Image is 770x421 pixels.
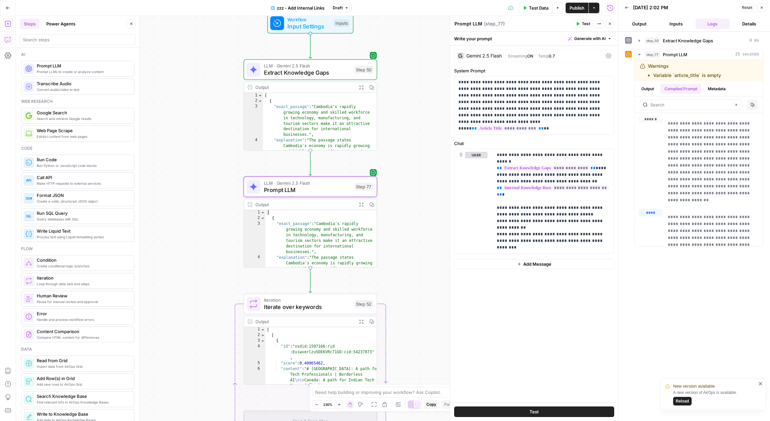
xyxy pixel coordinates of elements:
span: Compare HTML content for differences [37,335,129,340]
span: Copy [426,402,436,407]
button: user [465,152,488,158]
g: Edge from step_50 to step_77 [309,151,312,176]
span: Prompt LLM [37,62,129,69]
span: step_77 [645,51,660,58]
span: Format JSON [37,192,129,199]
div: 25 seconds [635,60,763,247]
button: Generate with AI [566,34,614,43]
div: Flow [21,246,134,252]
span: Test [530,408,539,415]
span: Handle and process workflow errors [37,317,129,322]
div: A new version of AirOps is available. [673,390,756,405]
span: Test [582,21,590,27]
span: Reload [676,398,689,404]
div: 1 [244,327,266,333]
span: Streaming [508,54,527,58]
div: 1 [244,93,263,98]
span: Search Knowledge Base [37,393,129,400]
span: 0 ms [749,38,759,44]
button: Test [573,19,593,28]
span: Draft [333,5,343,11]
div: 2 [244,215,266,221]
span: Input Settings [287,22,330,30]
span: Prompt LLMs to create or analyze content [37,69,129,74]
button: Inputs [659,19,693,29]
span: Run SQL Query [37,210,129,216]
span: Add Row(s) in Grid [37,375,129,382]
div: Step 50 [354,66,373,73]
div: 4 [244,255,266,299]
div: user [454,149,488,253]
span: 130% [323,402,332,407]
div: Warnings [648,63,721,79]
span: Call API [37,174,129,181]
div: Step 77 [354,183,373,190]
span: Toggle code folding, rows 2 through 22 [260,333,265,338]
span: Create a valid, structured JSON object [37,199,129,204]
span: LLM · Gemini 2.5 Flash [264,179,351,186]
span: Iteration [37,275,129,281]
label: System Prompt [454,67,614,74]
span: Process text using Liquid templating syntax [37,234,129,240]
button: Test [454,406,614,417]
span: zzz - Add Internal Links [277,5,324,11]
span: Pause for manual review and approval [37,299,129,304]
span: Generate with AI [574,36,606,42]
input: Search [650,101,731,108]
span: Write to Knowledge Base [37,411,129,417]
div: 5 [244,361,266,366]
div: 4 [244,344,266,361]
span: Write Liquid Text [37,228,129,234]
span: ( step_77 ) [484,20,505,27]
img: vrinnnclop0vshvmafd7ip1g7ohf [25,331,32,338]
button: Metadata [704,84,730,94]
span: Condition [37,257,129,263]
div: IterationIterate over keywordsStep 52Output[ [ { "id":"vsdid:1597166:rid :Eviwverlzu5DEKVRc71GO:c... [243,293,377,385]
div: 1 [244,210,266,215]
span: Publish [570,5,584,11]
span: step_50 [645,37,660,44]
div: 2 [244,98,263,104]
button: Power Agents [42,19,79,29]
span: Toggle code folding, rows 3 through 21 [260,338,265,344]
button: Draft [330,4,352,12]
span: Add new rows to AirOps Grid [37,382,129,387]
span: Web Page Scrape [37,127,129,134]
span: Add Message [523,261,551,267]
button: Reload [673,397,692,405]
span: New version available [673,383,715,390]
button: Test Data [519,3,552,13]
button: close [758,381,763,386]
span: Toggle code folding, rows 2 through 7 [260,215,265,221]
span: Search and retrieve Google results [37,116,129,121]
span: Test Data [529,5,548,11]
span: Google Search [37,109,129,116]
div: Ai [21,52,134,57]
span: Find relevant info in AirOps Knowledge Bases [37,400,129,405]
div: 3 [244,104,263,138]
div: Output [255,84,354,91]
span: Content Comparison [37,328,129,335]
span: Human Review [37,292,129,299]
span: Temp [538,54,549,58]
g: Edge from step_77 to step_52 [309,268,312,293]
div: LLM · Gemini 2.5 FlashExtract Knowledge GapsStep 50Output[ { "exact_passage":"Cambodia's rapidly ... [243,59,377,150]
div: WorkflowInput SettingsInputs [243,13,377,34]
button: Output [622,19,657,29]
div: LLM · Gemini 2.5 FlashPrompt LLMStep 77Output[ { "exact_passage":"Cambodia's rapidly growing econ... [243,176,377,268]
span: Query databases with SQL [37,216,129,222]
span: Make HTTP requests to external services [37,181,129,186]
input: Search steps [23,36,133,43]
span: Toggle code folding, rows 1 through 116 [260,210,265,215]
span: Toggle code folding, rows 1 through 401 [260,327,265,333]
span: Prompt LLM [663,51,687,58]
button: Logs [696,19,730,29]
g: Edge from start to step_50 [309,33,312,58]
button: Add Message [454,259,614,269]
label: Chat [454,140,614,147]
span: Toggle code folding, rows 2 through 5 [258,98,262,104]
div: Write your prompt [450,32,618,45]
span: Extract Knowledge Gaps [264,68,351,77]
button: zzz - Add Internal Links [267,3,328,13]
button: Output [637,84,658,94]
